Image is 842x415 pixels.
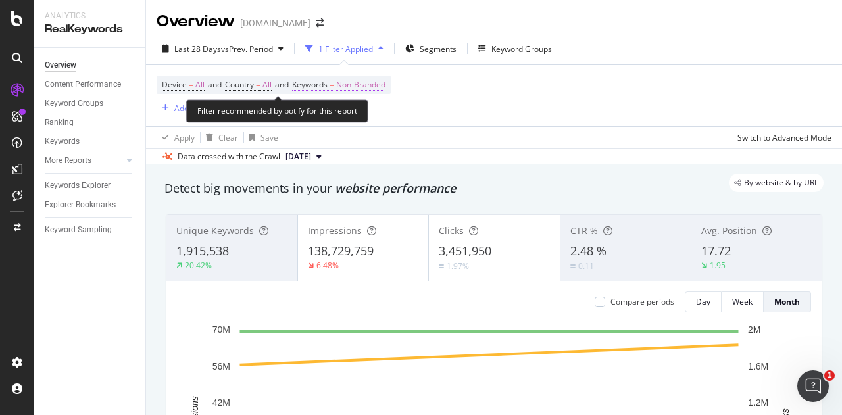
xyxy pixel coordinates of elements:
[162,79,187,90] span: Device
[696,296,710,307] div: Day
[256,79,260,90] span: =
[280,149,327,164] button: [DATE]
[208,79,222,90] span: and
[221,43,273,55] span: vs Prev. Period
[240,16,310,30] div: [DOMAIN_NAME]
[45,179,111,193] div: Keywords Explorer
[45,223,136,237] a: Keyword Sampling
[178,151,280,162] div: Data crossed with the Crawl
[316,260,339,271] div: 6.48%
[774,296,800,307] div: Month
[473,38,557,59] button: Keyword Groups
[797,370,829,402] iframe: Intercom live chat
[157,127,195,148] button: Apply
[308,243,374,258] span: 138,729,759
[701,224,757,237] span: Avg. Position
[262,76,272,94] span: All
[189,79,193,90] span: =
[710,260,726,271] div: 1.95
[212,397,230,408] text: 42M
[308,224,362,237] span: Impressions
[764,291,811,312] button: Month
[45,59,76,72] div: Overview
[300,38,389,59] button: 1 Filter Applied
[45,223,112,237] div: Keyword Sampling
[45,116,74,130] div: Ranking
[174,132,195,143] div: Apply
[316,18,324,28] div: arrow-right-arrow-left
[729,174,824,192] div: legacy label
[45,78,121,91] div: Content Performance
[45,78,136,91] a: Content Performance
[732,127,831,148] button: Switch to Advanced Mode
[744,179,818,187] span: By website & by URL
[45,59,136,72] a: Overview
[225,79,254,90] span: Country
[439,243,491,258] span: 3,451,950
[260,132,278,143] div: Save
[201,127,238,148] button: Clear
[336,76,385,94] span: Non-Branded
[45,154,91,168] div: More Reports
[45,11,135,22] div: Analytics
[45,116,136,130] a: Ranking
[195,76,205,94] span: All
[570,243,607,258] span: 2.48 %
[748,397,768,408] text: 1.2M
[176,243,229,258] span: 1,915,538
[244,127,278,148] button: Save
[570,224,598,237] span: CTR %
[570,264,576,268] img: Equal
[212,361,230,372] text: 56M
[45,154,123,168] a: More Reports
[292,79,328,90] span: Keywords
[439,264,444,268] img: Equal
[824,370,835,381] span: 1
[748,361,768,372] text: 1.6M
[318,43,373,55] div: 1 Filter Applied
[174,103,209,114] div: Add Filter
[218,132,238,143] div: Clear
[185,260,212,271] div: 20.42%
[45,22,135,37] div: RealKeywords
[275,79,289,90] span: and
[330,79,334,90] span: =
[45,97,103,110] div: Keyword Groups
[157,100,209,116] button: Add Filter
[45,198,116,212] div: Explorer Bookmarks
[176,224,254,237] span: Unique Keywords
[737,132,831,143] div: Switch to Advanced Mode
[157,11,235,33] div: Overview
[45,198,136,212] a: Explorer Bookmarks
[400,38,462,59] button: Segments
[45,179,136,193] a: Keywords Explorer
[157,38,289,59] button: Last 28 DaysvsPrev. Period
[491,43,552,55] div: Keyword Groups
[701,243,731,258] span: 17.72
[285,151,311,162] span: 2025 Sep. 13th
[212,324,230,335] text: 70M
[447,260,469,272] div: 1.97%
[439,224,464,237] span: Clicks
[174,43,221,55] span: Last 28 Days
[732,296,753,307] div: Week
[45,97,136,110] a: Keyword Groups
[748,324,760,335] text: 2M
[722,291,764,312] button: Week
[45,135,136,149] a: Keywords
[685,291,722,312] button: Day
[45,135,80,149] div: Keywords
[610,296,674,307] div: Compare periods
[420,43,457,55] span: Segments
[186,99,368,122] div: Filter recommended by botify for this report
[578,260,594,272] div: 0.11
